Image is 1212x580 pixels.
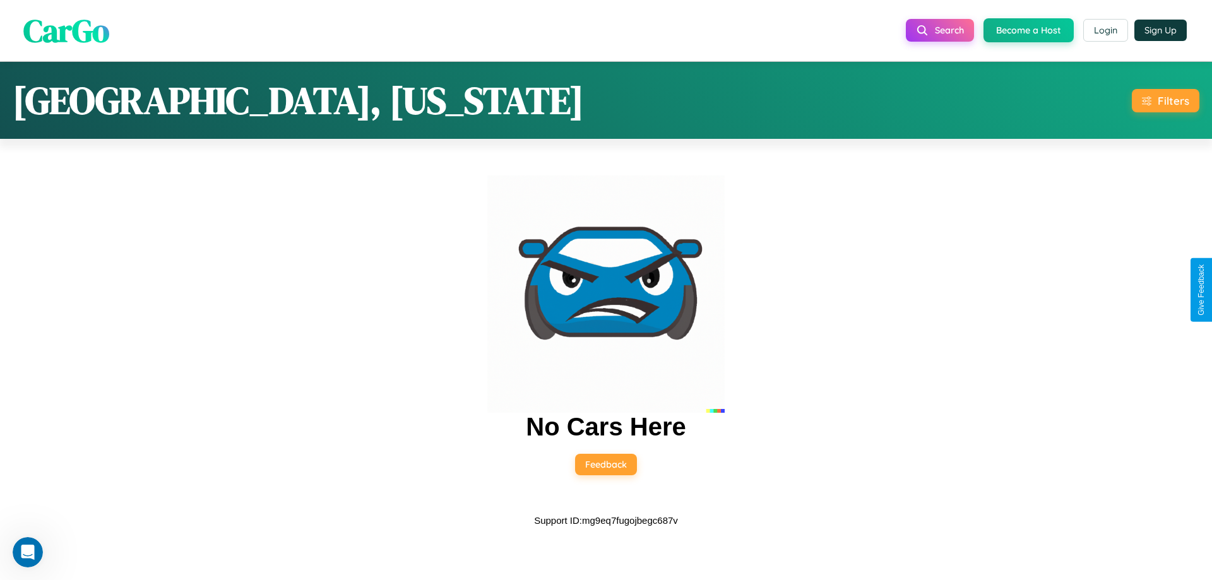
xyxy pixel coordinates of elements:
h1: [GEOGRAPHIC_DATA], [US_STATE] [13,74,584,126]
button: Sign Up [1134,20,1187,41]
div: Filters [1158,94,1189,107]
iframe: Intercom live chat [13,537,43,567]
span: Search [935,25,964,36]
p: Support ID: mg9eq7fugojbegc687v [534,512,678,529]
button: Filters [1132,89,1199,112]
span: CarGo [23,8,109,52]
h2: No Cars Here [526,413,686,441]
button: Search [906,19,974,42]
button: Login [1083,19,1128,42]
img: car [487,175,725,413]
button: Become a Host [983,18,1074,42]
button: Feedback [575,454,637,475]
div: Give Feedback [1197,264,1206,316]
